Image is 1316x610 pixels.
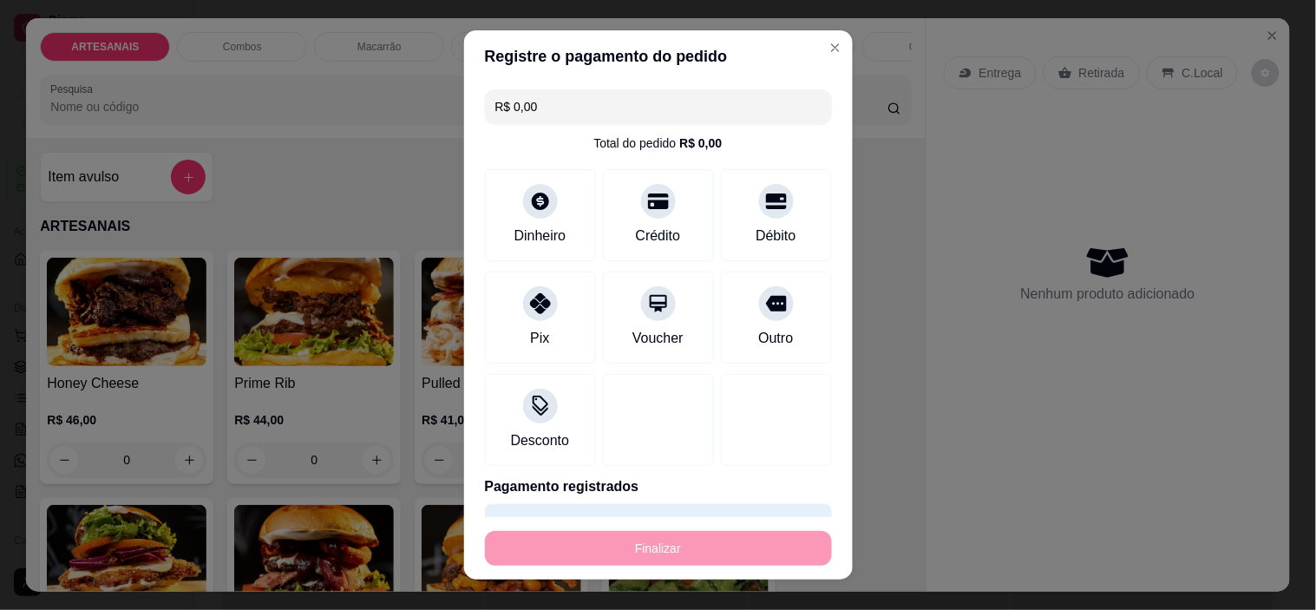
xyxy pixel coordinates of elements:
div: Crédito [636,226,681,246]
div: Total do pedido [593,134,722,152]
div: Dinheiro [514,226,566,246]
div: Outro [758,328,793,349]
div: Débito [756,226,795,246]
p: Pagamento registrados [485,476,832,497]
div: Pix [530,328,549,349]
div: Desconto [511,430,570,451]
header: Registre o pagamento do pedido [464,30,853,82]
input: Ex.: hambúrguer de cordeiro [495,89,822,124]
button: Close [822,34,849,62]
div: Voucher [632,328,684,349]
div: R$ 0,00 [679,134,722,152]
